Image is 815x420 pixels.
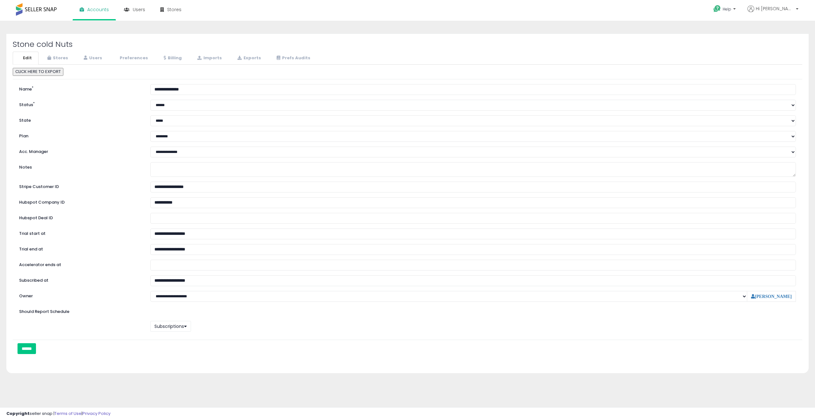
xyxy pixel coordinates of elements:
a: [PERSON_NAME] [751,294,792,299]
a: Imports [189,52,229,65]
label: Owner [19,293,33,299]
label: Trial start at [14,228,145,237]
i: Get Help [713,5,721,13]
span: Stores [167,6,181,13]
label: Hubspot Deal ID [14,213,145,221]
a: Terms of Use [54,410,81,416]
a: Edit [13,52,39,65]
a: Billing [155,52,188,65]
a: Users [75,52,109,65]
a: Prefs Audits [268,52,317,65]
a: Privacy Policy [82,410,110,416]
a: Hi [PERSON_NAME] [748,5,798,20]
label: Name [14,84,145,92]
strong: Copyright [6,410,30,416]
button: Subscriptions [150,321,191,332]
a: Exports [229,52,268,65]
h2: Stone cold Nuts [13,40,802,48]
label: Should Report Schedule [19,309,69,315]
label: Status [14,100,145,108]
label: Notes [14,162,145,170]
button: CLICK HERE TO EXPORT [13,68,63,76]
a: Preferences [110,52,155,65]
div: seller snap | | [6,411,110,417]
span: Accounts [87,6,109,13]
label: Accelerator ends at [14,260,145,268]
span: Users [133,6,145,13]
label: Plan [14,131,145,139]
span: Hi [PERSON_NAME] [756,5,794,12]
label: Stripe Customer ID [14,182,145,190]
span: Help [723,6,731,12]
label: Hubspot Company ID [14,197,145,206]
label: State [14,115,145,124]
label: Acc. Manager [14,147,145,155]
label: Subscribed at [14,275,145,284]
label: Trial end at [14,244,145,252]
a: Stores [39,52,75,65]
